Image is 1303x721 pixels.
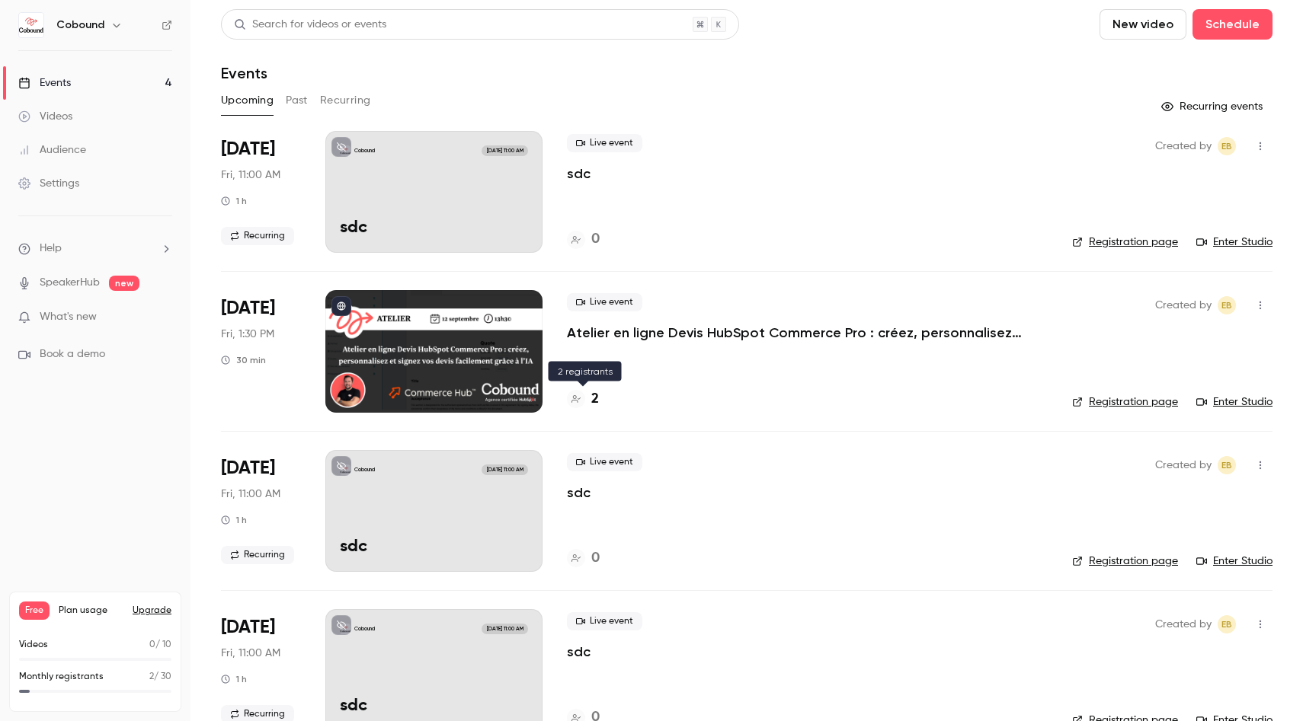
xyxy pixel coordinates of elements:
[567,324,1024,342] a: Atelier en ligne Devis HubSpot Commerce Pro : créez, personnalisez et [PERSON_NAME] devis facilem...
[18,241,172,257] li: help-dropdown-opener
[1155,456,1212,474] span: Created by
[567,164,591,183] a: sdc
[1221,615,1232,633] span: EB
[567,453,642,471] span: Live event
[1218,456,1236,474] span: Edouard Brunetot
[221,137,275,161] span: [DATE]
[567,134,642,152] span: Live event
[221,354,266,366] div: 30 min
[1155,615,1212,633] span: Created by
[340,538,528,557] p: sdc
[40,309,97,325] span: What's new
[221,296,275,321] span: [DATE]
[221,456,275,480] span: [DATE]
[1218,137,1236,155] span: Edouard Brunetot
[149,672,154,681] span: 2
[149,670,171,684] p: / 30
[40,241,62,257] span: Help
[221,64,267,82] h1: Events
[40,346,105,362] span: Book a demo
[591,548,600,569] h4: 0
[354,147,375,155] p: Cobound
[221,514,247,526] div: 1 h
[1155,137,1212,155] span: Created by
[40,275,100,291] a: SpeakerHub
[221,646,280,661] span: Fri, 11:00 AM
[221,450,301,572] div: Sep 19 Fri, 11:00 AM (Europe/Paris)
[221,487,280,502] span: Fri, 11:00 AM
[354,625,375,633] p: Cobound
[1218,615,1236,633] span: Edouard Brunetot
[221,167,280,183] span: Fri, 11:00 AM
[340,697,528,716] p: sdc
[1221,456,1232,474] span: EB
[19,13,43,37] img: Cobound
[19,638,48,652] p: Videos
[18,142,86,158] div: Audience
[482,464,527,475] span: [DATE] 11:00 AM
[591,229,600,250] h4: 0
[567,389,599,410] a: 2
[18,109,72,124] div: Videos
[1196,234,1273,250] a: Enter Studio
[221,195,247,207] div: 1 h
[354,466,375,474] p: Cobound
[221,327,274,342] span: Fri, 1:30 PM
[1196,394,1273,410] a: Enter Studio
[325,450,543,572] a: sdcCobound[DATE] 11:00 AMsdc
[567,229,600,250] a: 0
[18,176,79,191] div: Settings
[221,673,247,685] div: 1 h
[221,227,294,245] span: Recurring
[221,615,275,640] span: [DATE]
[1072,554,1178,569] a: Registration page
[482,145,527,156] span: [DATE] 11:00 AM
[1196,554,1273,569] a: Enter Studio
[234,17,386,33] div: Search for videos or events
[56,18,104,33] h6: Cobound
[221,88,274,113] button: Upcoming
[1100,9,1186,40] button: New video
[18,75,71,91] div: Events
[221,290,301,412] div: Sep 12 Fri, 1:30 PM (Europe/Paris)
[591,389,599,410] h4: 2
[221,131,301,253] div: Sep 12 Fri, 11:00 AM (Europe/Paris)
[1072,394,1178,410] a: Registration page
[109,276,139,291] span: new
[149,640,155,649] span: 0
[1193,9,1273,40] button: Schedule
[59,605,123,617] span: Plan usage
[1155,296,1212,314] span: Created by
[1072,234,1178,250] a: Registration page
[154,311,172,324] iframe: Noticeable Trigger
[567,643,591,661] a: sdc
[19,601,50,620] span: Free
[286,88,308,113] button: Past
[320,88,371,113] button: Recurring
[1221,296,1232,314] span: EB
[567,548,600,569] a: 0
[567,612,642,630] span: Live event
[567,293,642,311] span: Live event
[133,605,171,617] button: Upgrade
[325,131,543,253] a: sdcCobound[DATE] 11:00 AMsdc
[1154,94,1273,119] button: Recurring events
[149,638,171,652] p: / 10
[482,624,527,634] span: [DATE] 11:00 AM
[221,546,294,564] span: Recurring
[19,670,104,684] p: Monthly registrants
[567,483,591,502] a: sdc
[340,219,528,238] p: sdc
[1221,137,1232,155] span: EB
[1218,296,1236,314] span: Edouard Brunetot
